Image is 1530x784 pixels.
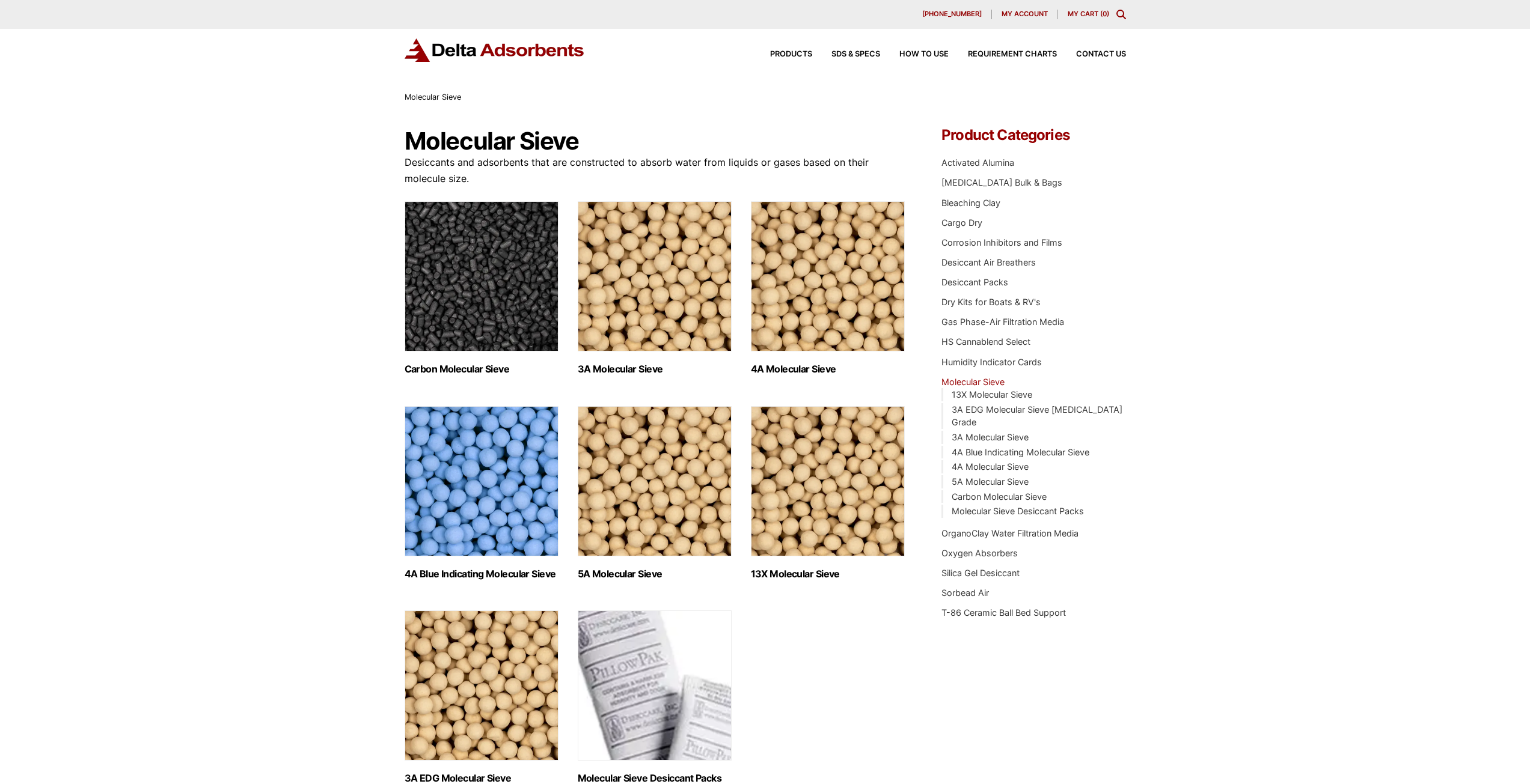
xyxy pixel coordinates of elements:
img: 3A EDG Molecular Sieve Ethanol Grade [405,610,558,761]
img: Molecular Sieve Desiccant Packs [578,610,732,761]
a: [MEDICAL_DATA] Bulk & Bags [941,177,1062,187]
h2: Carbon Molecular Sieve [405,363,558,375]
a: T-86 Ceramic Ball Bed Support [941,607,1066,618]
h2: 5A Molecular Sieve [578,568,732,580]
a: Cargo Dry [941,217,982,228]
a: Visit product category Molecular Sieve Desiccant Packs [578,610,732,784]
img: 13X Molecular Sieve [751,406,905,556]
p: Desiccants and adsorbents that are constructed to absorb water from liquids or gases based on the... [405,154,906,187]
a: Bleaching Clay [941,198,1000,208]
img: 5A Molecular Sieve [578,406,732,556]
a: Visit product category 13X Molecular Sieve [751,406,905,580]
h2: 4A Molecular Sieve [751,363,905,375]
h2: Molecular Sieve Desiccant Packs [578,773,732,784]
a: Desiccant Air Breathers [941,257,1036,267]
a: Oxygen Absorbers [941,548,1018,558]
a: Sorbead Air [941,588,989,598]
a: Corrosion Inhibitors and Films [941,237,1062,248]
h2: 13X Molecular Sieve [751,568,905,580]
a: Carbon Molecular Sieve [952,491,1047,502]
a: Activated Alumina [941,157,1014,168]
span: How to Use [899,50,949,58]
a: Visit product category 3A Molecular Sieve [578,201,732,375]
a: 3A Molecular Sieve [952,432,1029,442]
a: Dry Kits for Boats & RV's [941,297,1041,307]
a: 4A Molecular Sieve [952,461,1029,472]
a: Contact Us [1057,50,1126,58]
a: Visit product category 5A Molecular Sieve [578,406,732,580]
span: SDS & SPECS [831,50,880,58]
span: Molecular Sieve [405,93,461,102]
a: Visit product category 4A Molecular Sieve [751,201,905,375]
a: 4A Blue Indicating Molecular Sieve [952,447,1089,457]
a: Desiccant Packs [941,277,1008,287]
a: My Cart (0) [1068,10,1109,18]
h1: Molecular Sieve [405,128,906,154]
h2: 4A Blue Indicating Molecular Sieve [405,568,558,580]
a: Products [751,50,812,58]
h4: Product Categories [941,128,1125,142]
a: Visit product category Carbon Molecular Sieve [405,201,558,375]
a: SDS & SPECS [812,50,880,58]
div: Toggle Modal Content [1116,10,1126,19]
span: Contact Us [1076,50,1126,58]
a: [PHONE_NUMBER] [913,10,992,19]
img: Carbon Molecular Sieve [405,201,558,351]
a: Requirement Charts [949,50,1057,58]
a: 13X Molecular Sieve [952,389,1032,400]
a: Humidity Indicator Cards [941,357,1042,367]
a: 5A Molecular Sieve [952,476,1029,487]
a: OrganoClay Water Filtration Media [941,528,1079,538]
span: Requirement Charts [968,50,1057,58]
a: Molecular Sieve Desiccant Packs [952,506,1084,516]
h2: 3A Molecular Sieve [578,363,732,375]
a: My account [992,10,1058,19]
a: 3A EDG Molecular Sieve [MEDICAL_DATA] Grade [952,404,1122,428]
span: [PHONE_NUMBER] [922,11,982,17]
a: Silica Gel Desiccant [941,568,1020,578]
span: 0 [1103,10,1107,18]
span: My account [1002,11,1048,17]
img: Delta Adsorbents [405,38,585,62]
img: 4A Molecular Sieve [751,201,905,351]
a: How to Use [880,50,949,58]
a: Gas Phase-Air Filtration Media [941,317,1064,327]
a: HS Cannablend Select [941,336,1030,347]
a: Molecular Sieve [941,377,1005,387]
img: 3A Molecular Sieve [578,201,732,351]
img: 4A Blue Indicating Molecular Sieve [405,406,558,556]
a: Visit product category 4A Blue Indicating Molecular Sieve [405,406,558,580]
span: Products [770,50,812,58]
